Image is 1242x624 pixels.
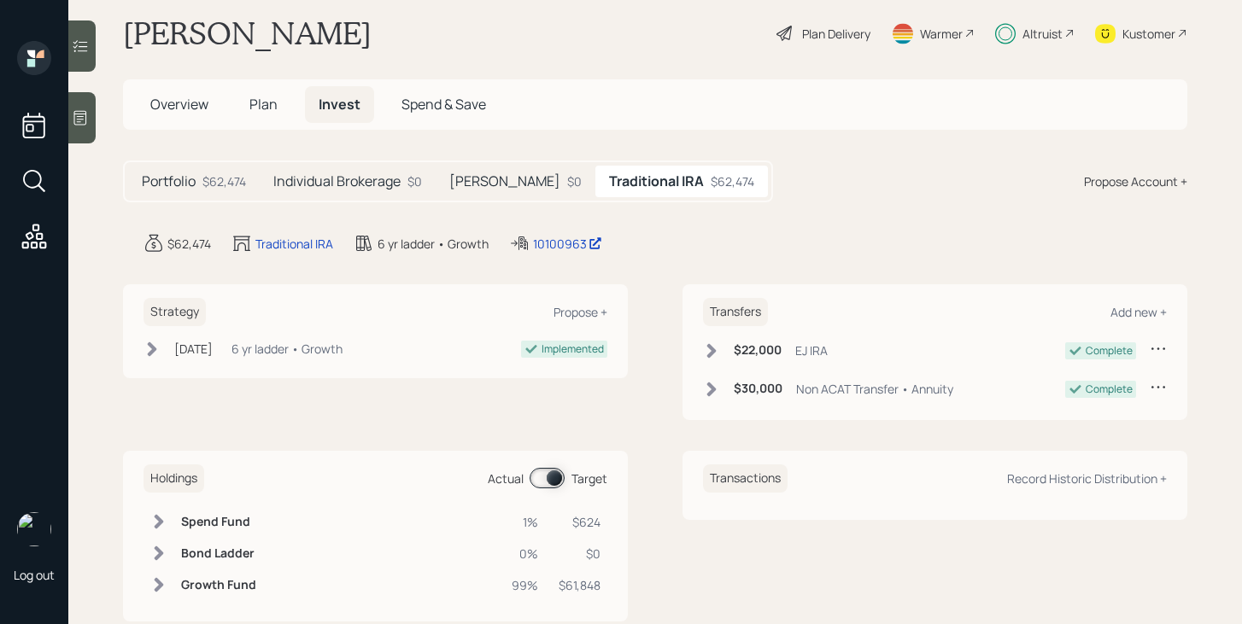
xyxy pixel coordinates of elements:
[1084,172,1187,190] div: Propose Account +
[378,235,489,253] div: 6 yr ladder • Growth
[703,464,788,493] h6: Transactions
[734,343,782,358] h6: $22,000
[202,172,246,190] div: $62,474
[1086,343,1133,359] div: Complete
[488,469,524,487] div: Actual
[802,25,870,43] div: Plan Delivery
[1022,25,1063,43] div: Altruist
[249,95,278,114] span: Plan
[150,95,208,114] span: Overview
[319,95,360,114] span: Invest
[1086,382,1133,397] div: Complete
[795,341,828,359] div: EJ IRA
[1122,25,1175,43] div: Kustomer
[1110,304,1167,320] div: Add new +
[17,512,51,546] img: michael-russo-headshot.png
[711,172,754,190] div: $62,474
[512,576,538,594] div: 99%
[255,235,333,253] div: Traditional IRA
[554,304,607,320] div: Propose +
[533,235,602,253] div: 10100963
[144,298,206,326] h6: Strategy
[559,576,600,594] div: $61,848
[609,173,704,190] h5: Traditional IRA
[512,513,538,531] div: 1%
[181,546,256,561] h6: Bond Ladder
[14,567,55,583] div: Log out
[734,382,782,396] h6: $30,000
[174,340,213,358] div: [DATE]
[181,578,256,592] h6: Growth Fund
[1007,470,1167,487] div: Record Historic Distribution +
[123,15,372,52] h1: [PERSON_NAME]
[181,515,256,529] h6: Spend Fund
[449,173,560,190] h5: [PERSON_NAME]
[559,545,600,563] div: $0
[407,172,422,190] div: $0
[144,464,204,493] h6: Holdings
[542,341,604,357] div: Implemented
[512,545,538,563] div: 0%
[703,298,768,326] h6: Transfers
[231,340,343,358] div: 6 yr ladder • Growth
[273,173,401,190] h5: Individual Brokerage
[167,235,211,253] div: $62,474
[401,95,486,114] span: Spend & Save
[571,469,607,487] div: Target
[920,25,963,43] div: Warmer
[796,380,953,398] div: Non ACAT Transfer • Annuity
[559,513,600,531] div: $624
[142,173,196,190] h5: Portfolio
[567,172,582,190] div: $0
